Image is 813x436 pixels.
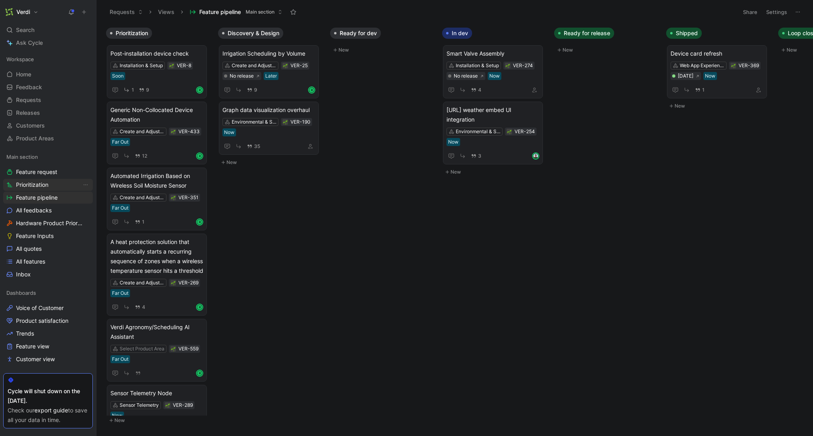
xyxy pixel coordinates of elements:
a: Product satisfaction [3,315,93,327]
button: VerdiVerdi [3,6,40,18]
div: VER-254 [515,128,535,136]
span: 1 [142,220,144,224]
span: Prioritization [116,29,148,37]
span: Feature pipeline [199,8,241,16]
a: Hardware Product Prioritization [3,217,93,229]
span: 3 [478,154,481,158]
div: Now [705,72,715,80]
span: Main section [6,153,38,161]
button: New [330,45,436,55]
a: Smart Valve AssemblyInstallation & SetupNow4 [443,45,543,98]
a: Verdi Agronomy/Scheduling AI AssistantSelect Product AreaFar OutR [107,319,207,382]
div: R [309,87,314,93]
span: Discovery & Design [228,29,279,37]
div: Far Out [112,289,128,297]
span: Search [16,25,34,35]
span: 4 [142,305,145,310]
a: [URL] weather embed UI integrationEnvironmental & Soil Moisture DataNow3avatar [443,102,543,164]
span: Feature Inputs [16,232,54,240]
a: Feature view [3,340,93,352]
div: In devNew [439,24,551,181]
button: In dev [442,28,472,39]
div: Installation & Setup [456,62,499,70]
div: PrioritizationNew [103,24,215,429]
span: Feature view [16,342,49,350]
img: 🌱 [171,196,176,200]
span: A heat protection solution that automatically starts a recurring sequence of zones when a wireles... [110,237,203,276]
span: Releases [16,109,40,117]
span: Shipped [676,29,698,37]
div: 🌱 [505,63,511,68]
div: Main section [3,151,93,163]
button: 1 [133,218,146,226]
button: View actions [82,181,90,189]
button: 🌱 [282,119,288,125]
span: Ask Cycle [16,38,43,48]
button: 🌱 [170,346,176,352]
button: Ready for release [554,28,614,39]
div: Create and Adjust Irrigation Schedules [232,62,276,70]
button: Feature pipelineMain section [186,6,286,18]
a: All feedbacks [3,204,93,216]
div: DashboardsVoice of CustomerProduct satisfactionTrendsFeature viewCustomer view [3,287,93,365]
img: 🌱 [171,347,176,352]
div: VER-433 [178,128,200,136]
span: Feature request [16,168,57,176]
div: 🌱 [282,63,288,68]
span: Requests [16,96,41,104]
span: Irrigation Scheduling by Volume [222,49,315,58]
span: Feature pipeline [16,194,58,202]
div: VER-351 [178,194,198,202]
span: Dashboards [6,289,36,297]
a: All quotes [3,243,93,255]
img: 🌱 [171,130,176,134]
span: Voice of Customer [16,304,64,312]
div: No release [230,72,254,80]
div: Far Out [112,204,128,212]
button: 🌱 [170,280,176,286]
span: Customers [16,122,45,130]
span: Device card refresh [671,49,763,58]
a: Product Areas [3,132,93,144]
span: Prioritization [16,181,48,189]
a: Voice of Customer [3,302,93,314]
div: VER-25 [290,62,308,70]
div: Discovery & DesignNew [215,24,327,171]
a: Feedback [3,81,93,93]
a: Trends [3,328,93,340]
span: Automated Irrigation Based on Wireless Soil Moisture Sensor [110,171,203,190]
span: Hardware Product Prioritization [16,219,83,227]
span: All feedbacks [16,206,52,214]
div: R [197,153,202,159]
div: Far Out [112,138,128,146]
a: Home [3,68,93,80]
span: All features [16,258,45,266]
span: Feedback [16,83,42,91]
div: 🌱 [165,402,170,408]
div: R [197,219,202,225]
span: Home [16,70,31,78]
img: 🌱 [165,403,170,408]
span: Main section [246,8,274,16]
button: 35 [245,142,262,151]
button: New [554,45,660,55]
div: 🌱 [170,195,176,200]
button: 🌱 [507,129,512,134]
span: Product satisfaction [16,317,68,325]
button: 1 [693,86,706,94]
span: 35 [254,144,260,149]
img: Verdi [5,8,13,16]
a: Generic Non-Collocated Device AutomationCreate and Adjust Irrigation SchedulesFar Out12R [107,102,207,164]
span: 1 [702,88,705,92]
span: 12 [142,154,147,158]
a: Feature Inputs [3,230,93,242]
div: VER-8 [177,62,191,70]
div: Dashboards [3,287,93,299]
img: 🌱 [283,120,288,125]
span: Graph data visualization overhaul [222,105,315,115]
span: [URL] weather embed UI integration [447,105,539,124]
button: New [442,167,548,177]
div: Search [3,24,93,36]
